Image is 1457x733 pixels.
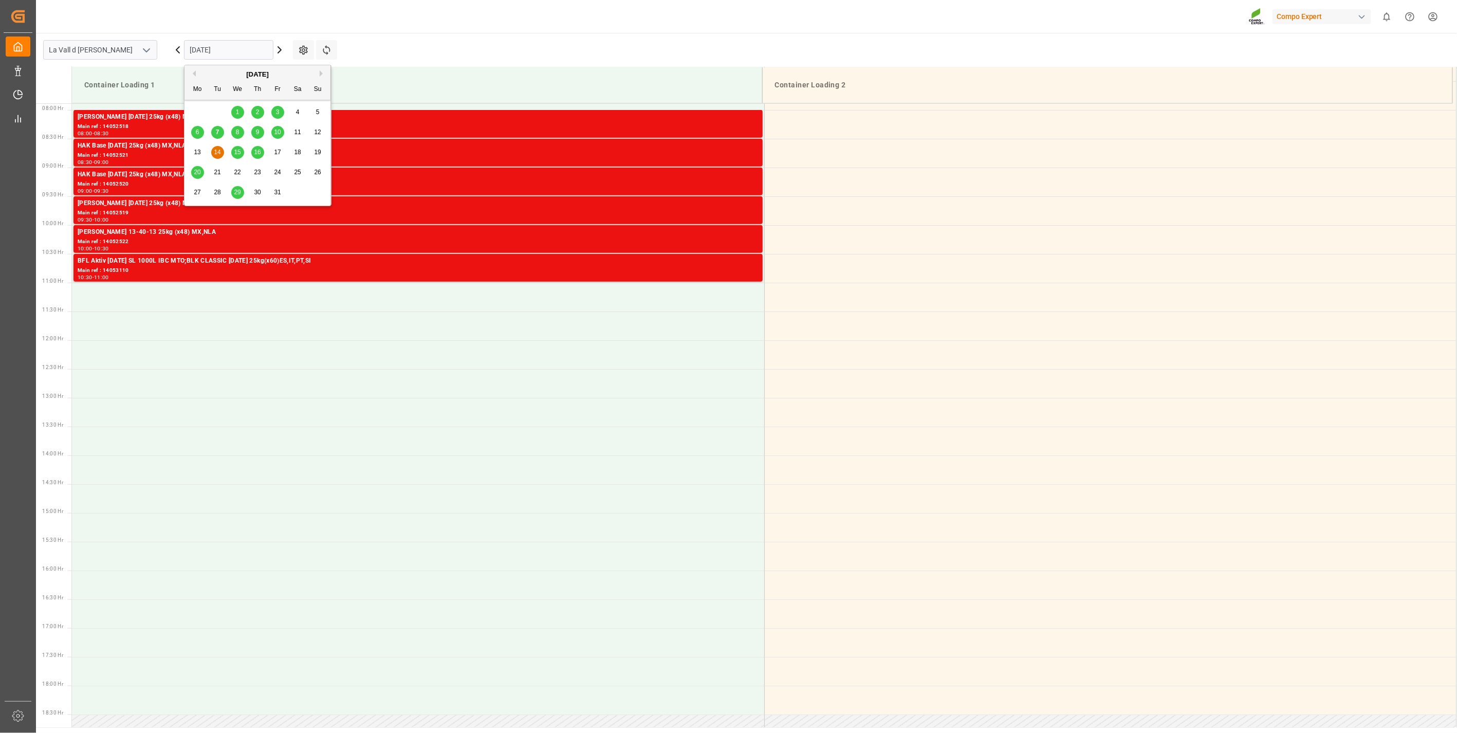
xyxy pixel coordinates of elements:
span: 09:30 Hr [42,192,63,197]
div: HAK Base [DATE] 25kg (x48) MX,NLA [78,141,759,151]
span: 22 [234,169,241,176]
div: Choose Thursday, October 2nd, 2025 [251,106,264,119]
div: Choose Sunday, October 5th, 2025 [311,106,324,119]
button: Next Month [320,70,326,77]
div: Choose Friday, October 3rd, 2025 [271,106,284,119]
div: Choose Sunday, October 12th, 2025 [311,126,324,139]
div: Main ref : 14052520 [78,180,759,189]
div: Tu [211,83,224,96]
div: Choose Saturday, October 4th, 2025 [291,106,304,119]
span: 08:30 Hr [42,134,63,140]
div: Choose Thursday, October 16th, 2025 [251,146,264,159]
span: 16:30 Hr [42,595,63,600]
span: 19 [314,149,321,156]
span: 8 [236,129,239,136]
span: 10 [274,129,281,136]
div: Choose Saturday, October 18th, 2025 [291,146,304,159]
span: 11:00 Hr [42,278,63,284]
div: - [93,275,94,280]
span: 12:30 Hr [42,364,63,370]
div: HAK Base [DATE] 25kg (x48) MX,NLA [78,170,759,180]
div: Mo [191,83,204,96]
div: Choose Friday, October 17th, 2025 [271,146,284,159]
span: 13 [194,149,200,156]
div: Su [311,83,324,96]
span: 11 [294,129,301,136]
div: Choose Wednesday, October 22nd, 2025 [231,166,244,179]
div: Choose Saturday, October 11th, 2025 [291,126,304,139]
div: Choose Monday, October 13th, 2025 [191,146,204,159]
div: 10:00 [94,217,109,222]
span: 30 [254,189,261,196]
span: 16:00 Hr [42,566,63,572]
button: Previous Month [190,70,196,77]
span: 13:00 Hr [42,393,63,399]
span: 17:30 Hr [42,652,63,658]
span: 25 [294,169,301,176]
div: Main ref : 14052522 [78,237,759,246]
div: Th [251,83,264,96]
div: Choose Monday, October 20th, 2025 [191,166,204,179]
span: 7 [216,129,219,136]
div: Fr [271,83,284,96]
div: Choose Friday, October 24th, 2025 [271,166,284,179]
span: 9 [256,129,260,136]
div: Choose Saturday, October 25th, 2025 [291,166,304,179]
button: Help Center [1398,5,1422,28]
div: [PERSON_NAME] 13-40-13 25kg (x48) MX,NLA [78,227,759,237]
span: 29 [234,189,241,196]
div: We [231,83,244,96]
div: Choose Wednesday, October 15th, 2025 [231,146,244,159]
span: 11:30 Hr [42,307,63,313]
div: [PERSON_NAME] [DATE] 25kg (x48) MX+NLA UN [78,198,759,209]
div: 10:30 [78,275,93,280]
div: [DATE] [185,69,330,80]
div: Choose Monday, October 27th, 2025 [191,186,204,199]
div: Choose Tuesday, October 7th, 2025 [211,126,224,139]
div: Choose Friday, October 31st, 2025 [271,186,284,199]
div: 09:30 [78,217,93,222]
span: 18:00 Hr [42,681,63,687]
span: 10:30 Hr [42,249,63,255]
div: Choose Monday, October 6th, 2025 [191,126,204,139]
button: open menu [138,42,154,58]
span: 10:00 Hr [42,221,63,226]
div: - [93,160,94,164]
span: 28 [214,189,220,196]
span: 20 [194,169,200,176]
div: Compo Expert [1272,9,1371,24]
div: Choose Tuesday, October 14th, 2025 [211,146,224,159]
span: 18 [294,149,301,156]
div: Choose Tuesday, October 21st, 2025 [211,166,224,179]
div: Choose Wednesday, October 29th, 2025 [231,186,244,199]
span: 17:00 Hr [42,624,63,629]
div: month 2025-10 [188,102,328,203]
button: Compo Expert [1272,7,1375,26]
span: 21 [214,169,220,176]
div: 08:30 [94,131,109,136]
div: 09:00 [94,160,109,164]
div: 10:30 [94,246,109,251]
div: [PERSON_NAME] [DATE] 25kg (x48) MX+NLA UN [78,112,759,122]
div: - [93,217,94,222]
div: BFL Aktiv [DATE] SL 1000L IBC MTO;BLK CLASSIC [DATE] 25kg(x60)ES,IT,PT,SI [78,256,759,266]
div: 11:00 [94,275,109,280]
span: 18:30 Hr [42,710,63,716]
div: Choose Tuesday, October 28th, 2025 [211,186,224,199]
div: Container Loading 1 [80,76,754,95]
span: 08:00 Hr [42,105,63,111]
div: Choose Wednesday, October 1st, 2025 [231,106,244,119]
button: show 0 new notifications [1375,5,1398,28]
div: Choose Thursday, October 30th, 2025 [251,186,264,199]
span: 15:00 Hr [42,508,63,514]
div: Choose Wednesday, October 8th, 2025 [231,126,244,139]
div: Choose Friday, October 10th, 2025 [271,126,284,139]
div: Container Loading 2 [771,76,1444,95]
div: - [93,246,94,251]
span: 14:00 Hr [42,451,63,456]
div: Sa [291,83,304,96]
span: 3 [276,108,280,116]
span: 15:30 Hr [42,537,63,543]
span: 14:30 Hr [42,480,63,485]
span: 6 [196,129,199,136]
